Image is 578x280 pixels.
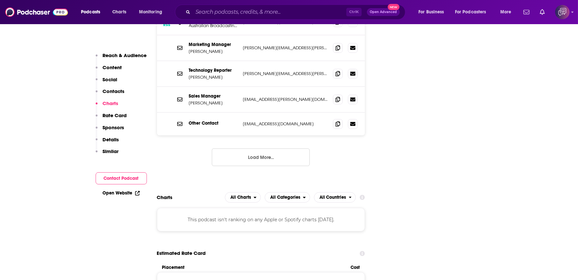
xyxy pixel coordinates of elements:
[189,49,238,54] p: [PERSON_NAME]
[189,23,238,28] p: Australian Broadcasting Corporation
[193,7,346,17] input: Search podcasts, credits, & more...
[181,5,412,20] div: Search podcasts, credits, & more...
[103,112,127,118] p: Rate Card
[164,22,171,27] h3: RSS
[103,124,124,131] p: Sponsors
[314,192,356,203] button: open menu
[367,8,400,16] button: Open AdvancedNew
[157,194,173,200] h2: Charts
[320,195,346,200] span: All Countries
[243,71,328,76] p: [PERSON_NAME][EMAIL_ADDRESS][PERSON_NAME][DOMAIN_NAME]
[81,8,100,17] span: Podcasts
[418,8,444,17] span: For Business
[96,52,147,64] button: Reach & Audience
[537,7,547,18] a: Show notifications dropdown
[103,148,119,154] p: Similar
[103,190,140,196] a: Open Website
[189,120,238,126] p: Other Contact
[370,10,397,14] span: Open Advanced
[243,97,328,102] p: [EMAIL_ADDRESS][PERSON_NAME][DOMAIN_NAME]
[388,4,399,10] span: New
[555,5,570,19] span: Logged in as corioliscompany
[157,208,365,231] div: This podcast isn't ranking on any Apple or Spotify charts [DATE].
[455,8,486,17] span: For Podcasters
[451,7,496,17] button: open menu
[96,124,124,136] button: Sponsors
[189,68,238,73] p: Technology Reporter
[96,64,122,76] button: Content
[162,265,345,270] span: Placement
[270,195,300,200] span: All Categories
[555,5,570,19] button: Show profile menu
[103,64,122,70] p: Content
[108,7,130,17] a: Charts
[230,195,251,200] span: All Charts
[189,100,238,106] p: [PERSON_NAME]
[103,136,119,143] p: Details
[225,192,261,203] button: open menu
[76,7,109,17] button: open menu
[265,192,310,203] button: open menu
[134,7,171,17] button: open menu
[346,8,362,16] span: Ctrl K
[414,7,452,17] button: open menu
[521,7,532,18] a: Show notifications dropdown
[189,74,238,80] p: [PERSON_NAME]
[112,8,126,17] span: Charts
[96,112,127,124] button: Rate Card
[500,8,511,17] span: More
[225,192,261,203] h2: Platforms
[212,148,310,166] button: Load More...
[189,93,238,99] p: Sales Manager
[314,192,356,203] h2: Countries
[139,8,162,17] span: Monitoring
[5,6,68,18] img: Podchaser - Follow, Share and Rate Podcasts
[157,247,206,259] span: Estimated Rate Card
[96,100,118,112] button: Charts
[189,42,238,47] p: Marketing Manager
[96,88,125,100] button: Contacts
[96,76,117,88] button: Social
[243,45,328,51] p: [PERSON_NAME][EMAIL_ADDRESS][PERSON_NAME][DOMAIN_NAME]
[265,192,310,203] h2: Categories
[96,148,119,160] button: Similar
[103,76,117,83] p: Social
[496,7,520,17] button: open menu
[103,100,118,106] p: Charts
[103,52,147,58] p: Reach & Audience
[351,265,360,270] span: Cost
[96,136,119,148] button: Details
[96,172,147,184] button: Contact Podcast
[555,5,570,19] img: User Profile
[243,121,328,127] p: [EMAIL_ADDRESS][DOMAIN_NAME]
[103,88,125,94] p: Contacts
